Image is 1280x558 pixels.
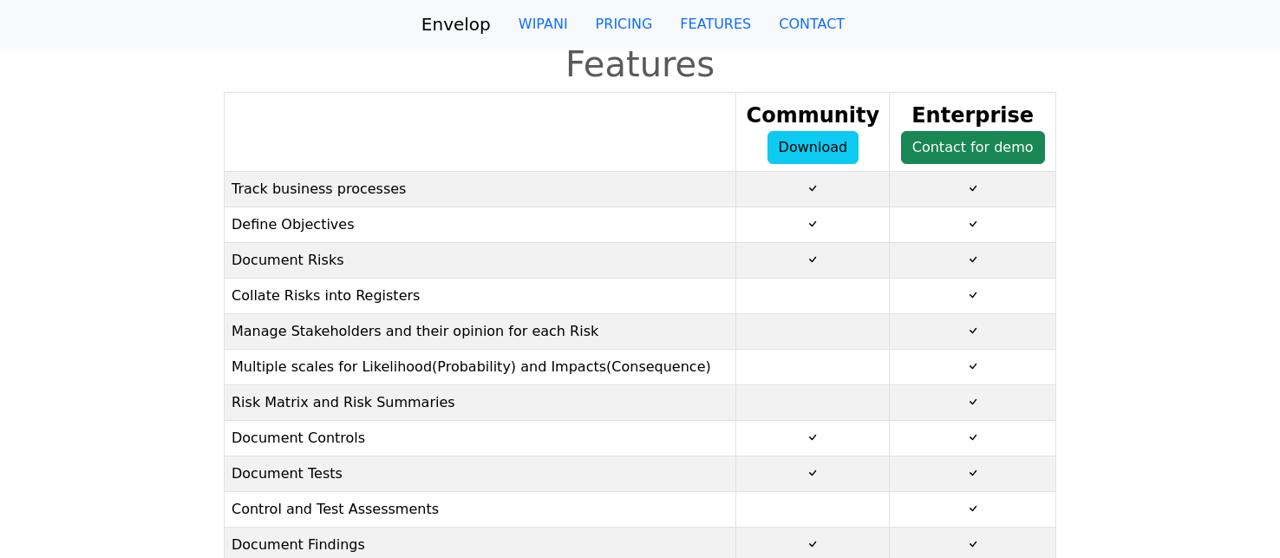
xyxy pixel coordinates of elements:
[736,93,890,172] th: Community
[10,43,1270,85] h1: Features
[901,131,1045,164] a: Contact for demo
[225,492,736,528] td: Control and Test Assessments
[225,456,736,492] td: Document Tests
[582,7,667,42] a: PRICING
[666,7,765,42] a: FEATURES
[890,93,1056,172] th: Enterprise
[225,279,736,314] td: Collate Risks into Registers
[225,172,736,207] td: Track business processes
[225,385,736,421] td: Risk Matrix and Risk Summaries
[767,131,859,164] a: Download
[225,243,736,279] td: Document Risks
[765,7,859,42] a: CONTACT
[225,207,736,243] td: Define Objectives
[225,421,736,456] td: Document Controls
[225,350,736,385] td: Multiple scales for Likelihood(Probability) and Impacts(Consequence)
[505,7,582,42] a: WIPANI
[225,314,736,350] td: Manage Stakeholders and their opinion for each Risk
[421,7,491,42] a: Envelop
